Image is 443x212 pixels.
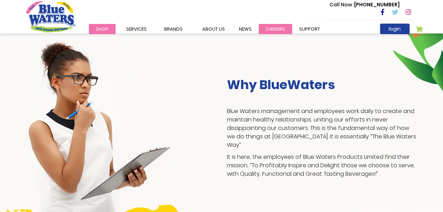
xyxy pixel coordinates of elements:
p: It is here, the employees of Blue Waters Products Limited find their mission, “To Profitably Insp... [227,153,417,178]
a: careers [259,24,292,34]
span: Brands [164,26,183,32]
span: Call Now : [330,1,354,8]
p: [PHONE_NUMBER] [330,1,400,8]
a: about us [195,24,232,34]
span: Services [126,26,147,32]
a: News [232,24,259,34]
a: support [292,24,327,34]
a: login [380,24,410,34]
h3: Why BlueWaters [227,77,417,92]
p: Blue Waters management and employees work daily to create and maintain healthy relationships, uni... [227,107,417,149]
a: store logo [26,1,75,32]
span: Shop [96,26,109,32]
